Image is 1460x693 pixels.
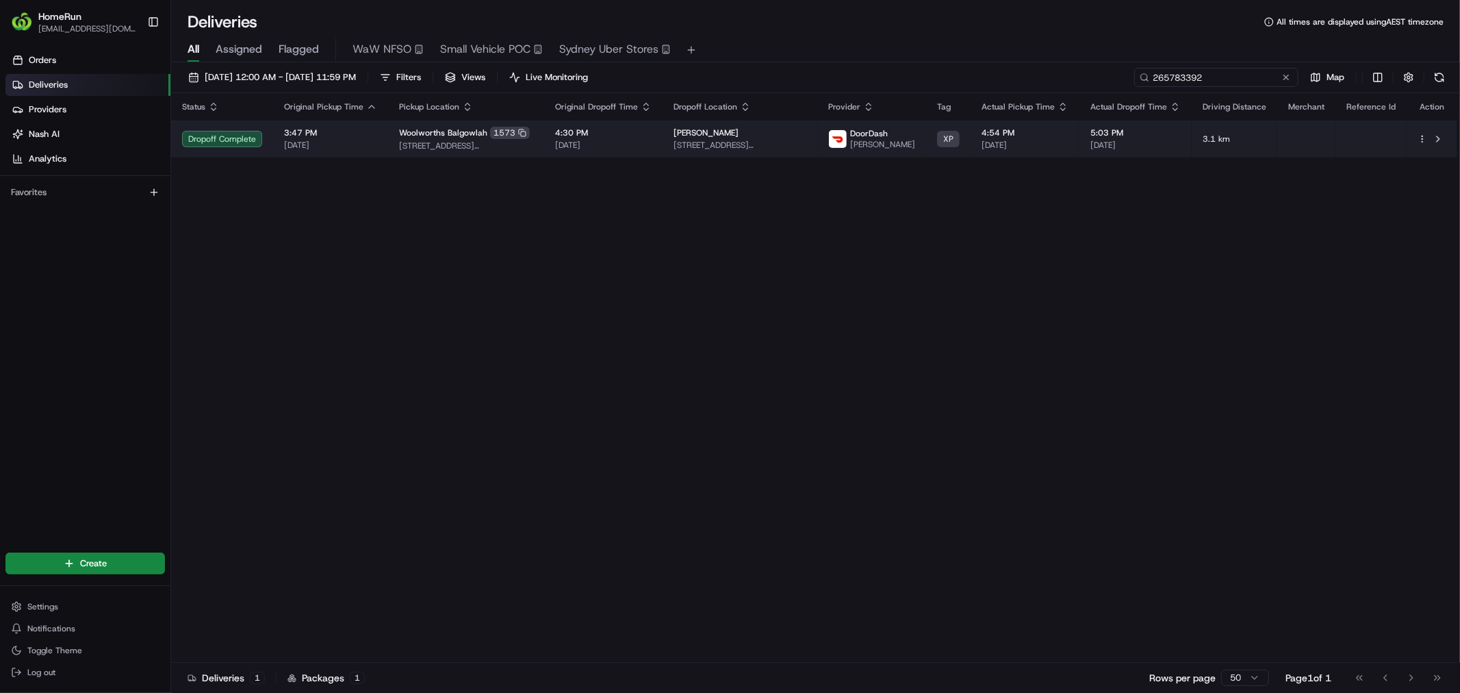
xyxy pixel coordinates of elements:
[188,11,257,33] h1: Deliveries
[182,101,205,112] span: Status
[5,553,165,575] button: Create
[5,619,165,638] button: Notifications
[1346,101,1396,112] span: Reference Id
[38,23,136,34] button: [EMAIL_ADDRESS][DOMAIN_NAME]
[674,140,806,151] span: [STREET_ADDRESS][PERSON_NAME]
[490,127,530,139] div: 1573
[828,101,860,112] span: Provider
[399,101,459,112] span: Pickup Location
[5,123,170,145] a: Nash AI
[29,153,66,165] span: Analytics
[5,641,165,660] button: Toggle Theme
[80,557,107,570] span: Create
[284,101,363,112] span: Original Pickup Time
[943,134,953,144] span: XP
[1203,101,1266,112] span: Driving Distance
[374,68,427,87] button: Filters
[1203,134,1266,144] span: 3.1 km
[439,68,491,87] button: Views
[182,68,362,87] button: [DATE] 12:00 AM - [DATE] 11:59 PM
[188,671,265,685] div: Deliveries
[27,667,55,678] span: Log out
[5,99,170,121] a: Providers
[461,71,485,84] span: Views
[29,103,66,116] span: Providers
[27,601,58,612] span: Settings
[350,672,365,684] div: 1
[1134,68,1298,87] input: Type to search
[1288,101,1324,112] span: Merchant
[27,645,82,656] span: Toggle Theme
[1430,68,1449,87] button: Refresh
[399,140,533,151] span: [STREET_ADDRESS][PERSON_NAME]
[287,671,365,685] div: Packages
[850,128,888,139] span: DoorDash
[829,130,847,148] img: doordash_logo_v2.png
[216,41,262,58] span: Assigned
[674,127,739,138] span: [PERSON_NAME]
[937,101,951,112] span: Tag
[353,41,411,58] span: WaW NFSO
[284,140,377,151] span: [DATE]
[29,128,60,140] span: Nash AI
[5,597,165,616] button: Settings
[555,127,652,138] span: 4:30 PM
[284,127,377,138] span: 3:47 PM
[982,101,1055,112] span: Actual Pickup Time
[188,41,199,58] span: All
[555,140,652,151] span: [DATE]
[1090,140,1181,151] span: [DATE]
[399,127,487,138] span: Woolworths Balgowlah
[11,11,33,33] img: HomeRun
[1418,101,1446,112] div: Action
[29,54,56,66] span: Orders
[526,71,588,84] span: Live Monitoring
[555,101,638,112] span: Original Dropoff Time
[1149,671,1216,685] p: Rows per page
[396,71,421,84] span: Filters
[5,74,170,96] a: Deliveries
[674,101,737,112] span: Dropoff Location
[503,68,594,87] button: Live Monitoring
[38,10,81,23] button: HomeRun
[29,79,68,91] span: Deliveries
[1327,71,1344,84] span: Map
[1090,101,1167,112] span: Actual Dropoff Time
[1304,68,1350,87] button: Map
[250,672,265,684] div: 1
[559,41,658,58] span: Sydney Uber Stores
[850,139,915,150] span: [PERSON_NAME]
[5,181,165,203] div: Favorites
[982,127,1068,138] span: 4:54 PM
[5,148,170,170] a: Analytics
[205,71,356,84] span: [DATE] 12:00 AM - [DATE] 11:59 PM
[1090,127,1181,138] span: 5:03 PM
[27,623,75,634] span: Notifications
[279,41,319,58] span: Flagged
[982,140,1068,151] span: [DATE]
[440,41,530,58] span: Small Vehicle POC
[1277,16,1444,27] span: All times are displayed using AEST timezone
[5,49,170,71] a: Orders
[5,663,165,682] button: Log out
[1285,671,1331,685] div: Page 1 of 1
[5,5,142,38] button: HomeRunHomeRun[EMAIL_ADDRESS][DOMAIN_NAME]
